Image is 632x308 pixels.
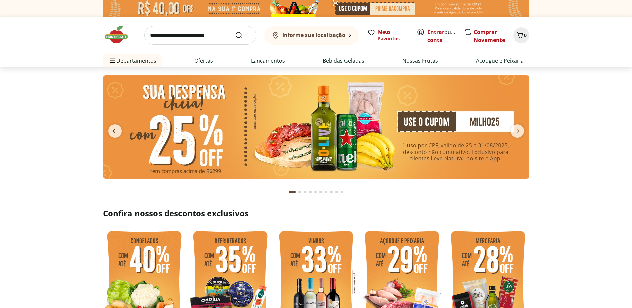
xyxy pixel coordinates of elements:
[323,57,364,65] a: Bebidas Geladas
[505,124,529,138] button: next
[251,57,285,65] a: Lançamentos
[282,31,345,39] b: Informe sua localização
[318,184,323,200] button: Go to page 6 from fs-carousel
[334,184,339,200] button: Go to page 9 from fs-carousel
[427,28,457,44] span: ou
[313,184,318,200] button: Go to page 5 from fs-carousel
[513,27,529,43] button: Carrinho
[329,184,334,200] button: Go to page 8 from fs-carousel
[194,57,213,65] a: Ofertas
[103,208,529,219] h2: Confira nossos descontos exclusivos
[402,57,438,65] a: Nossas Frutas
[302,184,308,200] button: Go to page 3 from fs-carousel
[427,28,464,44] a: Criar conta
[524,32,527,38] span: 0
[103,25,136,45] img: Hortifruti
[476,57,524,65] a: Açougue e Peixaria
[367,29,409,42] a: Meus Favoritos
[103,124,127,138] button: previous
[108,53,156,69] span: Departamentos
[144,26,256,45] input: search
[378,29,409,42] span: Meus Favoritos
[297,184,302,200] button: Go to page 2 from fs-carousel
[474,28,505,44] a: Comprar Novamente
[264,26,359,45] button: Informe sua localização
[339,184,345,200] button: Go to page 10 from fs-carousel
[308,184,313,200] button: Go to page 4 from fs-carousel
[288,184,297,200] button: Current page from fs-carousel
[103,75,529,179] img: cupom
[235,31,251,39] button: Submit Search
[427,28,444,36] a: Entrar
[108,53,116,69] button: Menu
[323,184,329,200] button: Go to page 7 from fs-carousel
